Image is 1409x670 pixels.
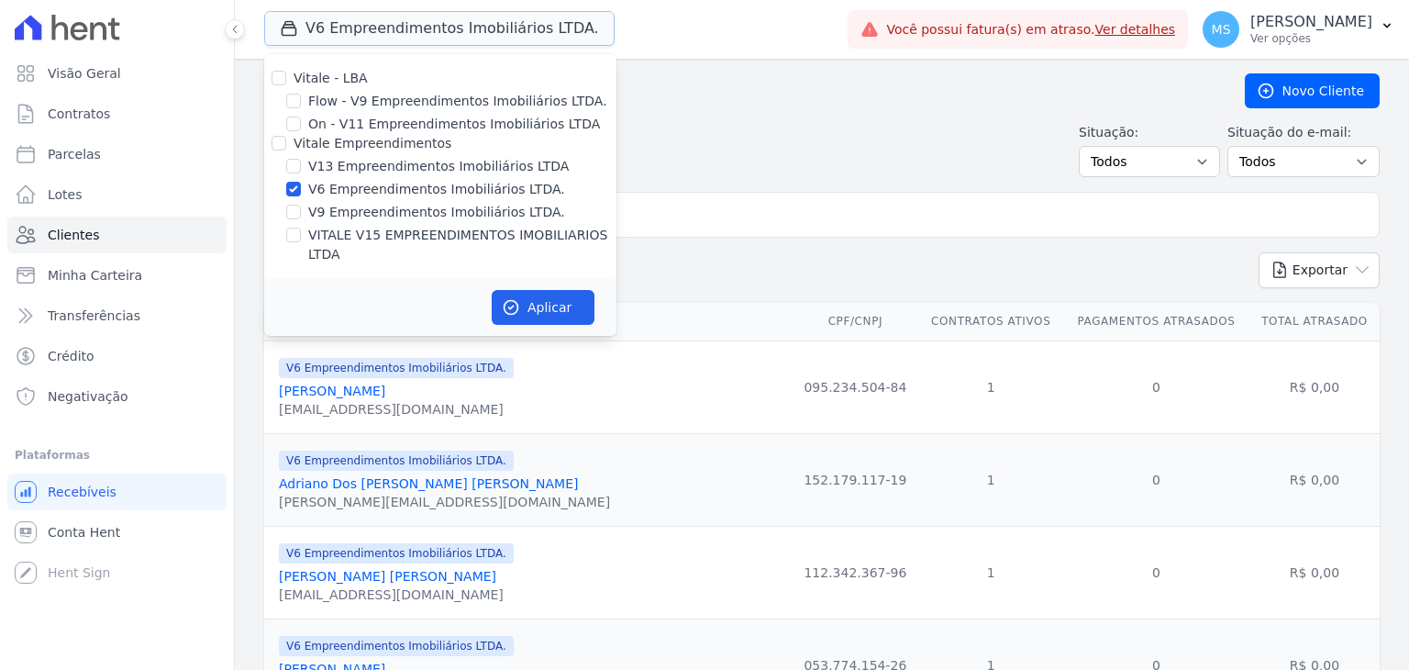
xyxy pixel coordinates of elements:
[279,358,514,378] span: V6 Empreendimentos Imobiliários LTDA.
[279,586,514,604] div: [EMAIL_ADDRESS][DOMAIN_NAME]
[1259,252,1380,288] button: Exportar
[48,307,140,325] span: Transferências
[279,543,514,564] span: V6 Empreendimentos Imobiliários LTDA.
[48,185,83,204] span: Lotes
[308,115,600,134] label: On - V11 Empreendimentos Imobiliários LTDA
[918,433,1063,526] td: 1
[792,526,918,619] td: 112.342.367-96
[279,384,385,398] a: [PERSON_NAME]
[1095,22,1176,37] a: Ver detalhes
[48,347,94,365] span: Crédito
[308,180,565,199] label: V6 Empreendimentos Imobiliários LTDA.
[1063,303,1249,341] th: Pagamentos Atrasados
[279,451,514,471] span: V6 Empreendimentos Imobiliários LTDA.
[7,514,227,551] a: Conta Hent
[279,476,578,491] a: Adriano Dos [PERSON_NAME] [PERSON_NAME]
[792,341,918,433] td: 095.234.504-84
[792,303,918,341] th: CPF/CNPJ
[918,526,1063,619] td: 1
[294,136,451,151] label: Vitale Empreendimentos
[918,341,1063,433] td: 1
[792,433,918,526] td: 152.179.117-19
[1250,13,1372,31] p: [PERSON_NAME]
[1250,31,1372,46] p: Ver opções
[7,474,227,510] a: Recebíveis
[918,303,1063,341] th: Contratos Ativos
[48,105,110,123] span: Contratos
[1249,526,1380,619] td: R$ 0,00
[308,226,616,264] label: VITALE V15 EMPREENDIMENTOS IMOBILIARIOS LTDA
[1227,123,1380,142] label: Situação do e-mail:
[1249,433,1380,526] td: R$ 0,00
[7,55,227,92] a: Visão Geral
[48,266,142,285] span: Minha Carteira
[294,71,368,85] label: Vitale - LBA
[48,145,101,163] span: Parcelas
[48,64,121,83] span: Visão Geral
[1063,341,1249,433] td: 0
[1249,341,1380,433] td: R$ 0,00
[7,95,227,132] a: Contratos
[48,483,116,501] span: Recebíveis
[7,217,227,253] a: Clientes
[1212,23,1231,36] span: MS
[279,493,610,511] div: [PERSON_NAME][EMAIL_ADDRESS][DOMAIN_NAME]
[308,92,607,111] label: Flow - V9 Empreendimentos Imobiliários LTDA.
[1188,4,1409,55] button: MS [PERSON_NAME] Ver opções
[279,400,514,419] div: [EMAIL_ADDRESS][DOMAIN_NAME]
[15,444,219,466] div: Plataformas
[264,11,615,46] button: V6 Empreendimentos Imobiliários LTDA.
[279,569,496,584] a: [PERSON_NAME] [PERSON_NAME]
[308,203,565,222] label: V9 Empreendimentos Imobiliários LTDA.
[1079,123,1220,142] label: Situação:
[298,196,1371,233] input: Buscar por nome, CPF ou e-mail
[492,290,594,325] button: Aplicar
[7,136,227,173] a: Parcelas
[48,387,128,406] span: Negativação
[7,338,227,374] a: Crédito
[7,257,227,294] a: Minha Carteira
[7,176,227,213] a: Lotes
[264,74,1215,107] h2: Clientes
[7,378,227,415] a: Negativação
[886,20,1175,39] span: Você possui fatura(s) em atraso.
[1245,73,1380,108] a: Novo Cliente
[308,157,569,176] label: V13 Empreendimentos Imobiliários LTDA
[48,226,99,244] span: Clientes
[1249,303,1380,341] th: Total Atrasado
[1063,526,1249,619] td: 0
[279,636,514,656] span: V6 Empreendimentos Imobiliários LTDA.
[7,297,227,334] a: Transferências
[1063,433,1249,526] td: 0
[48,523,120,542] span: Conta Hent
